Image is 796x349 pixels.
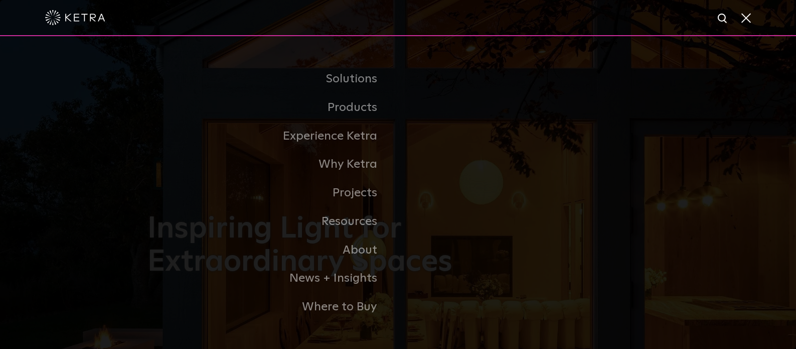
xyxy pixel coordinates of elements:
a: News + Insights [147,264,398,293]
img: ketra-logo-2019-white [45,10,105,25]
a: Why Ketra [147,150,398,179]
div: Navigation Menu [147,65,649,321]
a: Experience Ketra [147,122,398,151]
a: Projects [147,179,398,207]
a: Where to Buy [147,293,398,321]
a: Solutions [147,65,398,93]
a: Products [147,93,398,122]
img: search icon [717,13,729,25]
a: Resources [147,207,398,236]
a: About [147,236,398,265]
